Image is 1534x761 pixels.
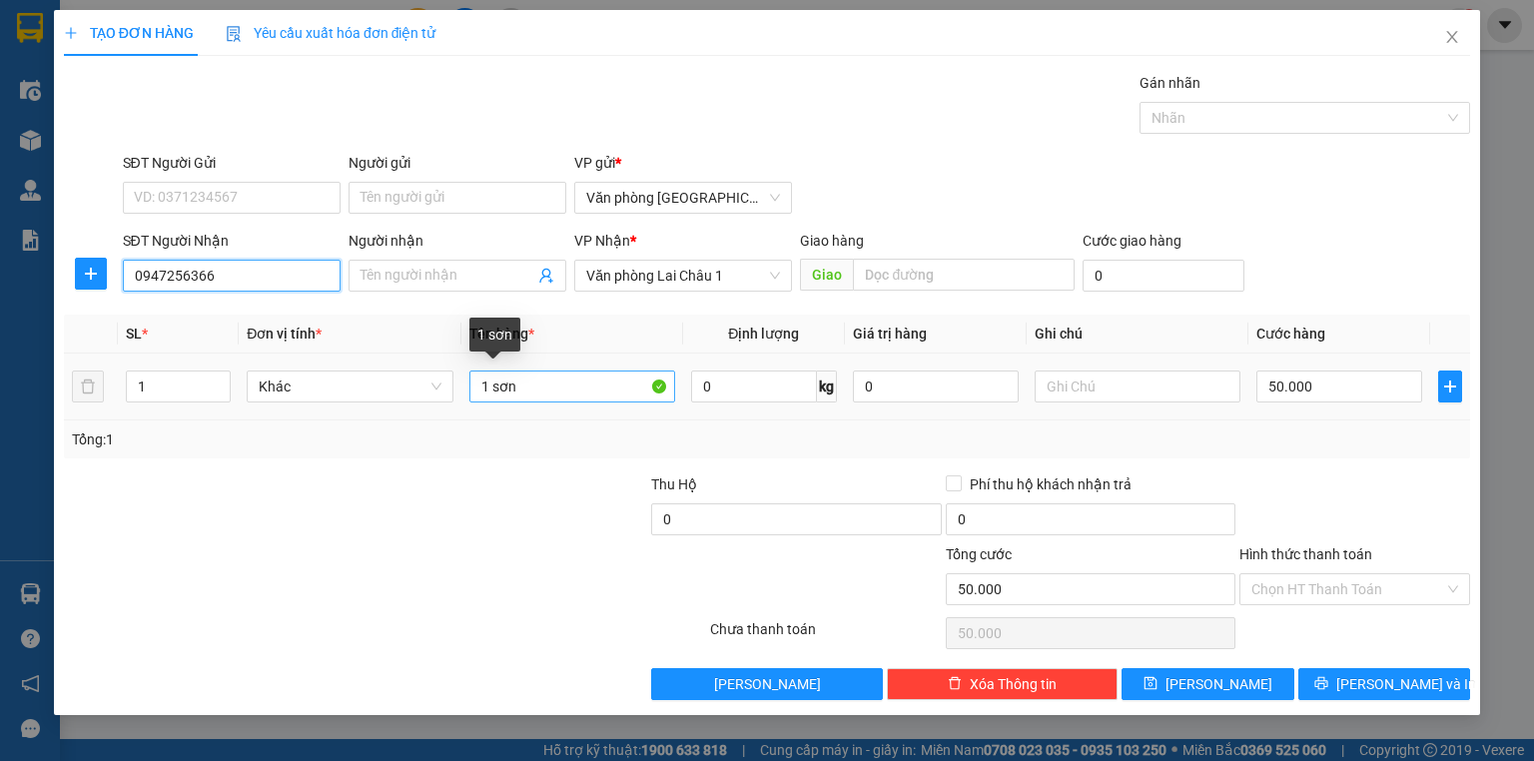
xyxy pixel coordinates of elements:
span: VP Nhận [574,233,630,249]
span: Giá trị hàng [853,326,927,342]
input: Cước giao hàng [1083,260,1244,292]
input: VD: Bàn, Ghế [469,371,675,402]
input: Ghi Chú [1035,371,1240,402]
img: icon [226,26,242,42]
span: close [1444,29,1460,45]
button: delete [72,371,104,402]
div: Chưa thanh toán [708,618,943,653]
span: Giao hàng [800,233,864,249]
button: printer[PERSON_NAME] và In [1298,668,1471,700]
span: [PERSON_NAME] [714,673,821,695]
span: Phí thu hộ khách nhận trả [962,473,1140,495]
input: Dọc đường [853,259,1075,291]
div: VP gửi [574,152,792,174]
span: Đơn vị tính [247,326,322,342]
span: Tên hàng [469,326,534,342]
div: 1 sơn [469,318,520,352]
button: [PERSON_NAME] [651,668,882,700]
span: plus [1439,379,1461,394]
div: Tổng: 1 [72,428,593,450]
span: Khác [259,372,440,401]
span: SL [126,326,142,342]
button: plus [1438,371,1462,402]
span: Văn phòng Hà Nội [586,183,780,213]
span: Văn phòng Lai Châu 1 [586,261,780,291]
span: plus [76,266,106,282]
span: Xóa Thông tin [970,673,1057,695]
span: [PERSON_NAME] [1165,673,1272,695]
label: Hình thức thanh toán [1239,546,1372,562]
span: Yêu cầu xuất hóa đơn điện tử [226,25,436,41]
span: Thu Hộ [651,476,697,492]
div: SĐT Người Gửi [123,152,341,174]
th: Ghi chú [1027,315,1248,354]
span: save [1144,676,1157,692]
div: Người nhận [349,230,566,252]
label: Cước giao hàng [1083,233,1181,249]
span: Giao [800,259,853,291]
span: printer [1314,676,1328,692]
button: plus [75,258,107,290]
span: delete [948,676,962,692]
button: deleteXóa Thông tin [887,668,1118,700]
div: SĐT Người Nhận [123,230,341,252]
span: TẠO ĐƠN HÀNG [64,25,194,41]
label: Gán nhãn [1140,75,1200,91]
div: Người gửi [349,152,566,174]
span: Cước hàng [1256,326,1325,342]
span: [PERSON_NAME] và In [1336,673,1476,695]
button: save[PERSON_NAME] [1122,668,1294,700]
span: user-add [538,268,554,284]
button: Close [1424,10,1480,66]
span: Tổng cước [946,546,1012,562]
span: kg [817,371,837,402]
input: 0 [853,371,1019,402]
span: plus [64,26,78,40]
span: Định lượng [728,326,799,342]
